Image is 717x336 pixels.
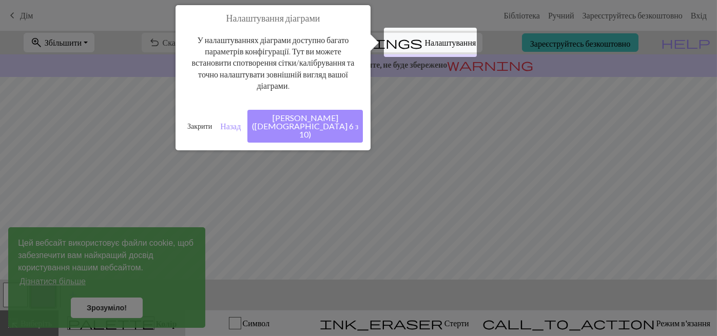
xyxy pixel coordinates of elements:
[216,118,245,134] button: Назад
[226,12,320,24] font: Налаштування діаграми
[187,122,212,130] font: Закрити
[176,5,371,150] div: Налаштування діаграми
[183,118,216,134] button: Закрити
[183,13,363,24] h1: Налаштування діаграми
[252,113,358,139] font: [PERSON_NAME] ([DEMOGRAPHIC_DATA] 6 з 10)
[247,110,363,143] button: Далі (Крок 6 з 10)
[220,121,241,131] font: Назад
[192,35,355,91] font: У налаштуваннях діаграми доступно багато параметрів конфігурації. Тут ви можете встановити спотво...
